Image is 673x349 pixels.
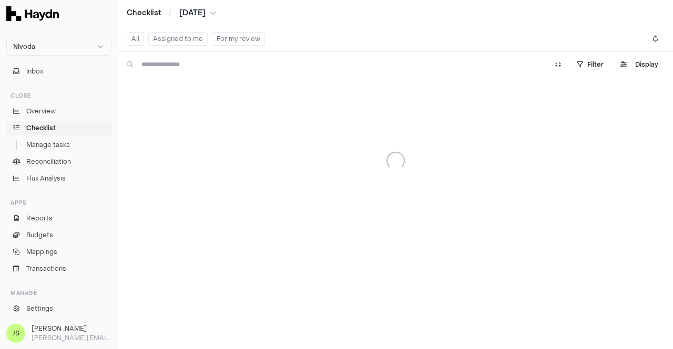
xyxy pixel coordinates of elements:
[26,247,57,257] span: Mappings
[127,32,144,46] button: All
[6,138,111,152] a: Manage tasks
[13,43,35,51] span: Nivoda
[148,32,208,46] button: Assigned to me
[6,245,111,259] a: Mappings
[32,324,111,333] h3: [PERSON_NAME]
[26,214,53,223] span: Reports
[570,56,610,73] button: Filter
[167,7,174,18] span: /
[6,228,111,242] a: Budgets
[6,6,59,21] img: Haydn Logo
[6,154,111,169] a: Reconciliation
[26,157,71,166] span: Reconciliation
[26,107,56,116] span: Overview
[6,261,111,276] a: Transactions
[6,324,25,343] span: JS
[587,60,604,69] span: Filter
[26,174,66,183] span: Flux Analysis
[179,8,206,18] span: [DATE]
[6,64,111,79] button: Inbox
[6,284,111,301] div: Manage
[26,264,66,273] span: Transactions
[26,304,53,313] span: Settings
[26,67,43,76] span: Inbox
[26,140,70,150] span: Manage tasks
[6,301,111,316] a: Settings
[127,8,161,18] a: Checklist
[6,211,111,226] a: Reports
[32,333,111,343] p: [PERSON_NAME][EMAIL_ADDRESS][DOMAIN_NAME]
[127,8,216,18] nav: breadcrumb
[212,32,265,46] button: For my review
[6,171,111,186] a: Flux Analysis
[6,121,111,135] a: Checklist
[179,8,216,18] button: [DATE]
[6,87,111,104] div: Close
[6,194,111,211] div: Apps
[6,38,111,56] button: Nivoda
[26,123,56,133] span: Checklist
[26,230,53,240] span: Budgets
[6,104,111,119] a: Overview
[614,56,665,73] button: Display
